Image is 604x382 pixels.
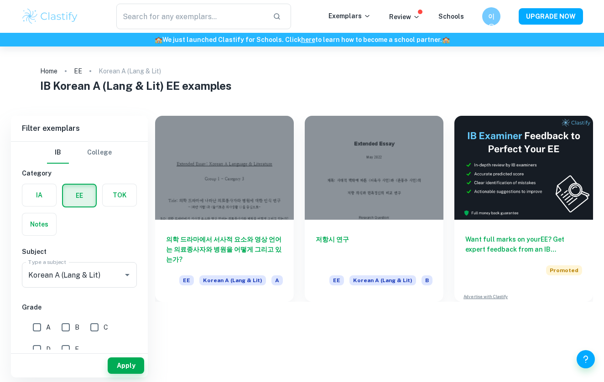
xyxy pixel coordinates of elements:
button: UPGRADE NOW [519,8,583,25]
span: EE [179,275,194,285]
span: A [271,275,283,285]
p: Review [389,12,420,22]
h6: Want full marks on your EE ? Get expert feedback from an IB examiner! [465,234,582,254]
button: 이유 [482,7,500,26]
span: D [46,344,51,354]
a: Schools [438,13,464,20]
h6: Grade [22,302,137,312]
h6: Subject [22,247,137,257]
button: IB [47,142,69,164]
img: Clastify logo [21,7,79,26]
h1: IB Korean A (Lang & Lit) EE examples [40,77,564,94]
span: Promoted [546,265,582,275]
span: 🏫 [442,36,450,43]
img: Thumbnail [454,116,593,220]
input: Search for any exemplars... [116,4,266,29]
h6: We just launched Clastify for Schools. Click to learn how to become a school partner. [2,35,602,45]
span: B [75,322,79,332]
a: 저항시 연구EEKorean A (Lang & Lit)B [305,116,443,302]
h6: 이유 [486,11,497,21]
a: here [301,36,315,43]
span: B [422,275,432,285]
h6: Filter exemplars [11,116,148,141]
span: 🏫 [155,36,162,43]
span: Korean A (Lang & Lit) [349,275,416,285]
button: Apply [108,357,144,374]
button: Help and Feedback [577,350,595,368]
button: College [87,142,112,164]
div: Filter type choice [47,142,112,164]
button: TOK [103,184,136,206]
h6: 저항시 연구 [316,234,432,264]
span: C [104,322,108,332]
p: Korean A (Lang & Lit) [99,66,161,76]
h6: Category [22,168,137,178]
button: Notes [22,213,56,235]
a: EE [74,65,82,77]
span: Korean A (Lang & Lit) [199,275,266,285]
span: EE [329,275,344,285]
span: E [75,344,79,354]
a: Home [40,65,57,77]
a: 의학 드라마에서 서사적 요소와 영상 언어는 의료종사자와 병원을 어떻게 그리고 있는가?EEKorean A (Lang & Lit)A [155,116,294,302]
a: Want full marks on yourEE? Get expert feedback from an IB examiner!PromotedAdvertise with Clastify [454,116,593,302]
p: Exemplars [328,11,371,21]
label: Type a subject [28,258,66,266]
span: A [46,322,51,332]
h6: 의학 드라마에서 서사적 요소와 영상 언어는 의료종사자와 병원을 어떻게 그리고 있는가? [166,234,283,264]
button: EE [63,185,96,206]
a: Advertise with Clastify [463,294,508,300]
button: Open [121,268,134,281]
button: IA [22,184,56,206]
